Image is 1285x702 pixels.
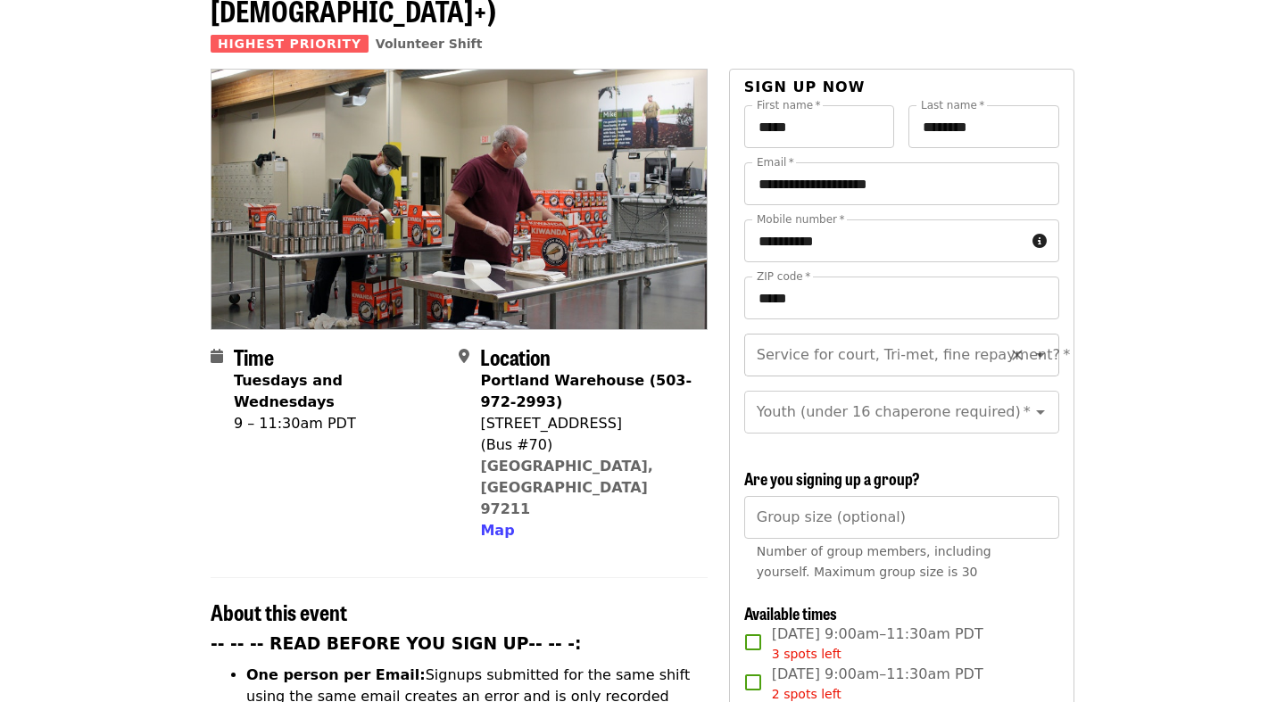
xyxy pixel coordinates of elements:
[744,78,866,95] span: Sign up now
[772,687,841,701] span: 2 spots left
[744,162,1059,205] input: Email
[211,35,369,53] span: Highest Priority
[480,434,692,456] div: (Bus #70)
[744,467,920,490] span: Are you signing up a group?
[744,105,895,148] input: First name
[246,666,426,683] strong: One person per Email:
[480,522,514,539] span: Map
[211,634,582,653] strong: -- -- -- READ BEFORE YOU SIGN UP-- -- -:
[744,219,1025,262] input: Mobile number
[757,157,794,168] label: Email
[772,624,983,664] span: [DATE] 9:00am–11:30am PDT
[1032,233,1047,250] i: circle-info icon
[744,496,1059,539] input: [object Object]
[921,100,984,111] label: Last name
[1028,343,1053,368] button: Open
[459,348,469,365] i: map-marker-alt icon
[234,341,274,372] span: Time
[744,601,837,624] span: Available times
[757,214,844,225] label: Mobile number
[480,413,692,434] div: [STREET_ADDRESS]
[908,105,1059,148] input: Last name
[1005,343,1030,368] button: Clear
[1028,400,1053,425] button: Open
[480,341,551,372] span: Location
[211,70,707,328] img: Oct/Nov/Dec - Portland: Repack/Sort (age 16+) organized by Oregon Food Bank
[234,372,343,410] strong: Tuesdays and Wednesdays
[211,348,223,365] i: calendar icon
[376,37,483,51] a: Volunteer Shift
[772,647,841,661] span: 3 spots left
[757,100,821,111] label: First name
[480,458,653,517] a: [GEOGRAPHIC_DATA], [GEOGRAPHIC_DATA] 97211
[480,520,514,541] button: Map
[757,544,991,579] span: Number of group members, including yourself. Maximum group size is 30
[211,596,347,627] span: About this event
[234,413,444,434] div: 9 – 11:30am PDT
[480,372,692,410] strong: Portland Warehouse (503-972-2993)
[744,277,1059,319] input: ZIP code
[757,271,810,282] label: ZIP code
